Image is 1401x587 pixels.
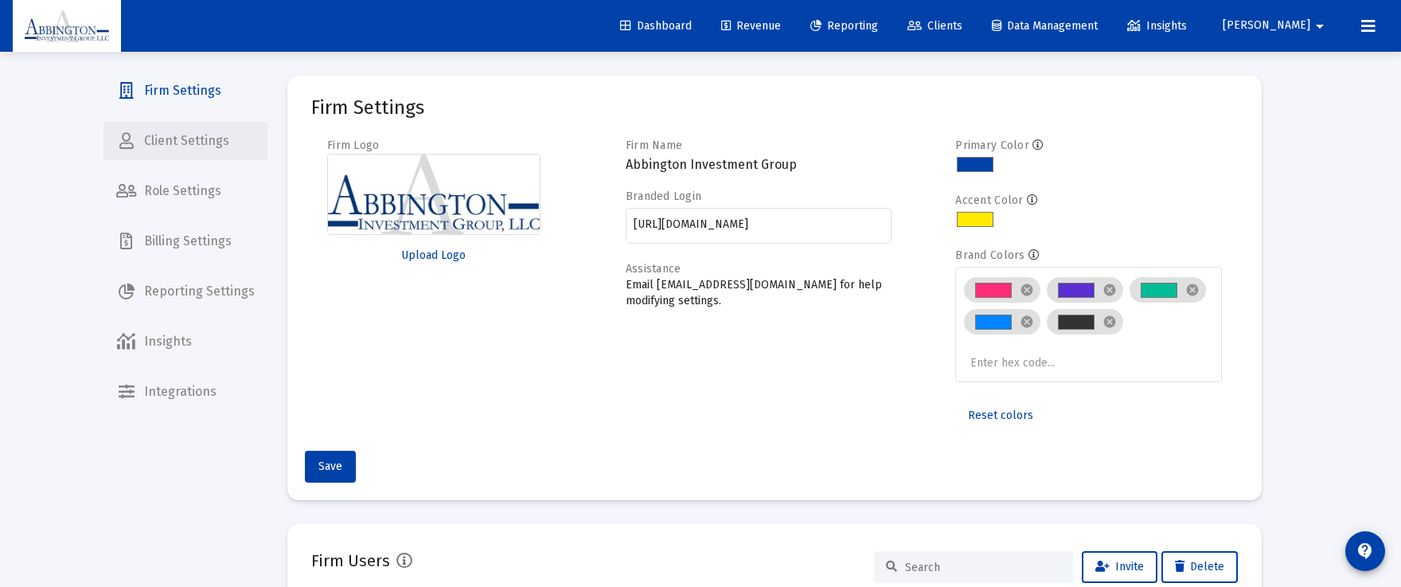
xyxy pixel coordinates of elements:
a: Reporting [798,10,891,42]
a: Revenue [708,10,794,42]
label: Firm Logo [327,139,380,152]
button: Delete [1161,551,1238,583]
span: [PERSON_NAME] [1223,19,1310,33]
button: Invite [1082,551,1157,583]
mat-icon: contact_support [1356,542,1375,561]
h3: Abbington Investment Group [626,154,892,176]
button: Save [305,451,356,483]
button: Reset colors [955,400,1046,432]
mat-card-title: Firm Settings [311,100,424,115]
button: Upload Logo [327,240,540,272]
p: Email [EMAIL_ADDRESS][DOMAIN_NAME] for help modifying settings. [626,277,892,309]
label: Accent Color [955,194,1023,207]
a: Role Settings [103,172,267,210]
a: Dashboard [607,10,704,42]
span: Data Management [992,19,1098,33]
mat-chip-list: Brand colors [964,274,1214,373]
span: Revenue [721,19,781,33]
span: Insights [1127,19,1187,33]
mat-icon: cancel [1020,315,1034,329]
h2: Firm Users [311,548,390,573]
span: Save [318,460,342,473]
label: Assistance [626,262,681,276]
span: Dashboard [620,19,692,33]
label: Branded Login [626,190,702,203]
img: Dashboard [25,10,109,42]
a: Clients [895,10,975,42]
a: Integrations [103,373,267,411]
span: Please remember that past performance may not be indicative of future results. Different types of... [6,84,910,108]
span: The risk of loss in the investment markets referred to here can be substantial. You should, there... [6,179,919,202]
label: Brand Colors [955,248,1024,262]
a: Insights [103,323,267,361]
span: Delete [1175,560,1224,573]
div: Page 8 [6,11,920,270]
span: Due to various factors, including changing market conditions and/or applicable laws, the content ... [6,124,910,162]
mat-icon: cancel [1102,283,1117,297]
span: Upload Logo [401,248,466,262]
span: Invite [1095,560,1144,573]
a: Data Management [979,10,1110,42]
label: Firm Name [626,139,683,152]
a: Billing Settings [103,222,267,260]
a: Insights [1114,10,1200,42]
span: Reporting [810,19,878,33]
label: Primary Color [955,139,1029,152]
span: [PERSON_NAME]'s actual return periods provided show the total net return and the actual annualize... [6,15,915,68]
button: [PERSON_NAME] [1204,10,1348,41]
img: Firm logo [327,154,540,235]
span: Reset colors [968,409,1033,422]
mat-icon: arrow_drop_down [1310,10,1329,42]
a: Reporting Settings [103,272,267,311]
mat-icon: cancel [1020,283,1034,297]
mat-icon: cancel [1185,283,1200,297]
mat-icon: cancel [1102,315,1117,329]
a: Firm Settings [103,72,267,110]
input: Search [905,561,1061,574]
span: Clients [907,19,962,33]
a: Client Settings [103,122,267,160]
input: Enter hex code... [970,357,1090,370]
